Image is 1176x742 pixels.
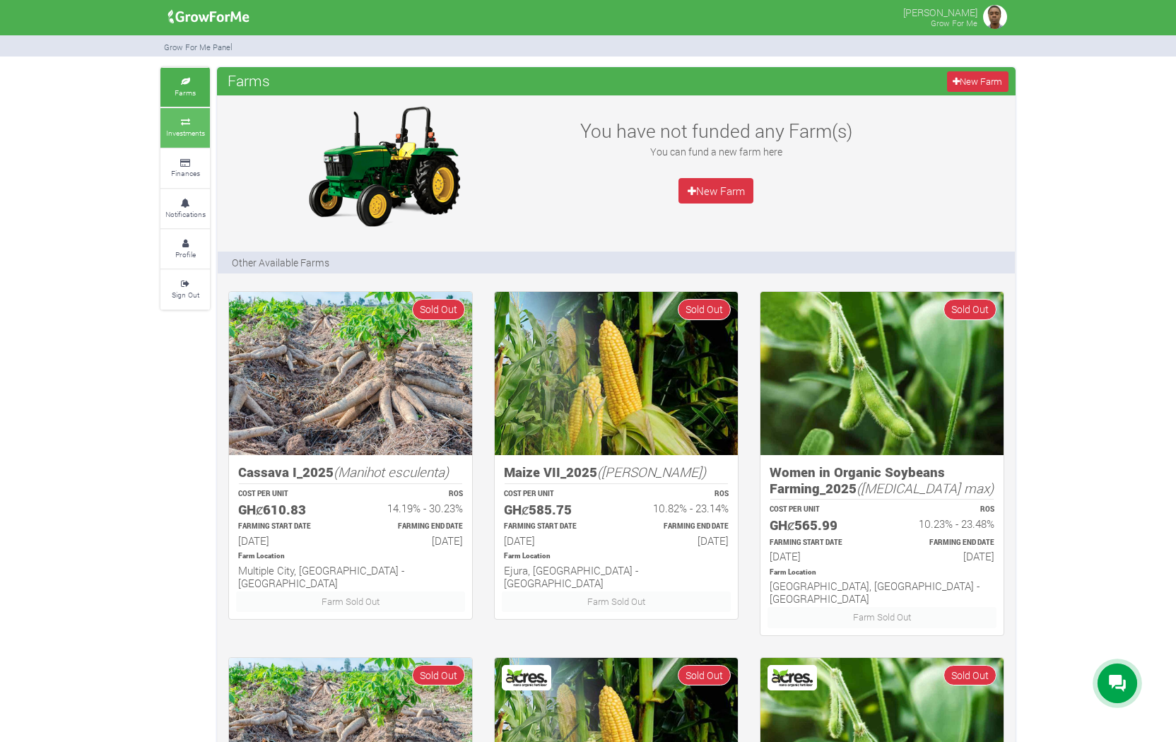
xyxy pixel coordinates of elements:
p: Location of Farm [504,551,729,562]
h5: GHȼ565.99 [770,517,869,534]
small: Sign Out [172,290,199,300]
small: Profile [175,249,196,259]
a: Profile [160,230,210,269]
h5: Cassava I_2025 [238,464,463,481]
h5: GHȼ585.75 [504,502,604,518]
p: Other Available Farms [232,255,329,270]
a: New Farm [678,178,753,204]
h6: [GEOGRAPHIC_DATA], [GEOGRAPHIC_DATA] - [GEOGRAPHIC_DATA] [770,579,994,605]
p: ROS [895,505,994,515]
span: Farms [224,66,274,95]
img: growforme image [981,3,1009,31]
p: [PERSON_NAME] [903,3,977,20]
h6: Multiple City, [GEOGRAPHIC_DATA] - [GEOGRAPHIC_DATA] [238,564,463,589]
span: Sold Out [943,665,996,685]
img: growforme image [163,3,254,31]
i: ([MEDICAL_DATA] max) [857,479,994,497]
span: Sold Out [943,299,996,319]
a: Investments [160,108,210,147]
small: Farms [175,88,196,98]
p: ROS [629,489,729,500]
span: Sold Out [678,665,731,685]
p: COST PER UNIT [504,489,604,500]
p: Location of Farm [238,551,463,562]
small: Investments [166,128,205,138]
h6: [DATE] [238,534,338,547]
img: growforme image [295,102,472,230]
small: Grow For Me [931,18,977,28]
p: Estimated Farming Start Date [504,522,604,532]
h6: 14.19% - 30.23% [363,502,463,514]
small: Finances [171,168,200,178]
h5: Maize VII_2025 [504,464,729,481]
h6: 10.82% - 23.14% [629,502,729,514]
h6: [DATE] [629,534,729,547]
h5: GHȼ610.83 [238,502,338,518]
img: growforme image [760,292,1004,455]
p: Location of Farm [770,567,994,578]
h6: [DATE] [363,534,463,547]
h6: [DATE] [895,550,994,563]
i: ([PERSON_NAME]) [597,463,706,481]
a: New Farm [947,71,1009,92]
p: ROS [363,489,463,500]
i: (Manihot esculenta) [334,463,449,481]
a: Notifications [160,189,210,228]
small: Notifications [165,209,206,219]
p: Estimated Farming Start Date [238,522,338,532]
h3: You have not funded any Farm(s) [563,119,869,142]
p: COST PER UNIT [238,489,338,500]
h6: 10.23% - 23.48% [895,517,994,530]
img: growforme image [495,292,738,455]
span: Sold Out [412,299,465,319]
small: Grow For Me Panel [164,42,233,52]
h6: Ejura, [GEOGRAPHIC_DATA] - [GEOGRAPHIC_DATA] [504,564,729,589]
a: Sign Out [160,270,210,309]
img: Acres Nano [504,667,549,688]
p: Estimated Farming End Date [629,522,729,532]
a: Finances [160,149,210,188]
a: Farms [160,68,210,107]
h6: [DATE] [770,550,869,563]
p: COST PER UNIT [770,505,869,515]
img: Acres Nano [770,667,815,688]
h6: [DATE] [504,534,604,547]
img: growforme image [229,292,472,455]
span: Sold Out [678,299,731,319]
h5: Women in Organic Soybeans Farming_2025 [770,464,994,496]
p: You can fund a new farm here [563,144,869,159]
p: Estimated Farming Start Date [770,538,869,548]
span: Sold Out [412,665,465,685]
p: Estimated Farming End Date [895,538,994,548]
p: Estimated Farming End Date [363,522,463,532]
